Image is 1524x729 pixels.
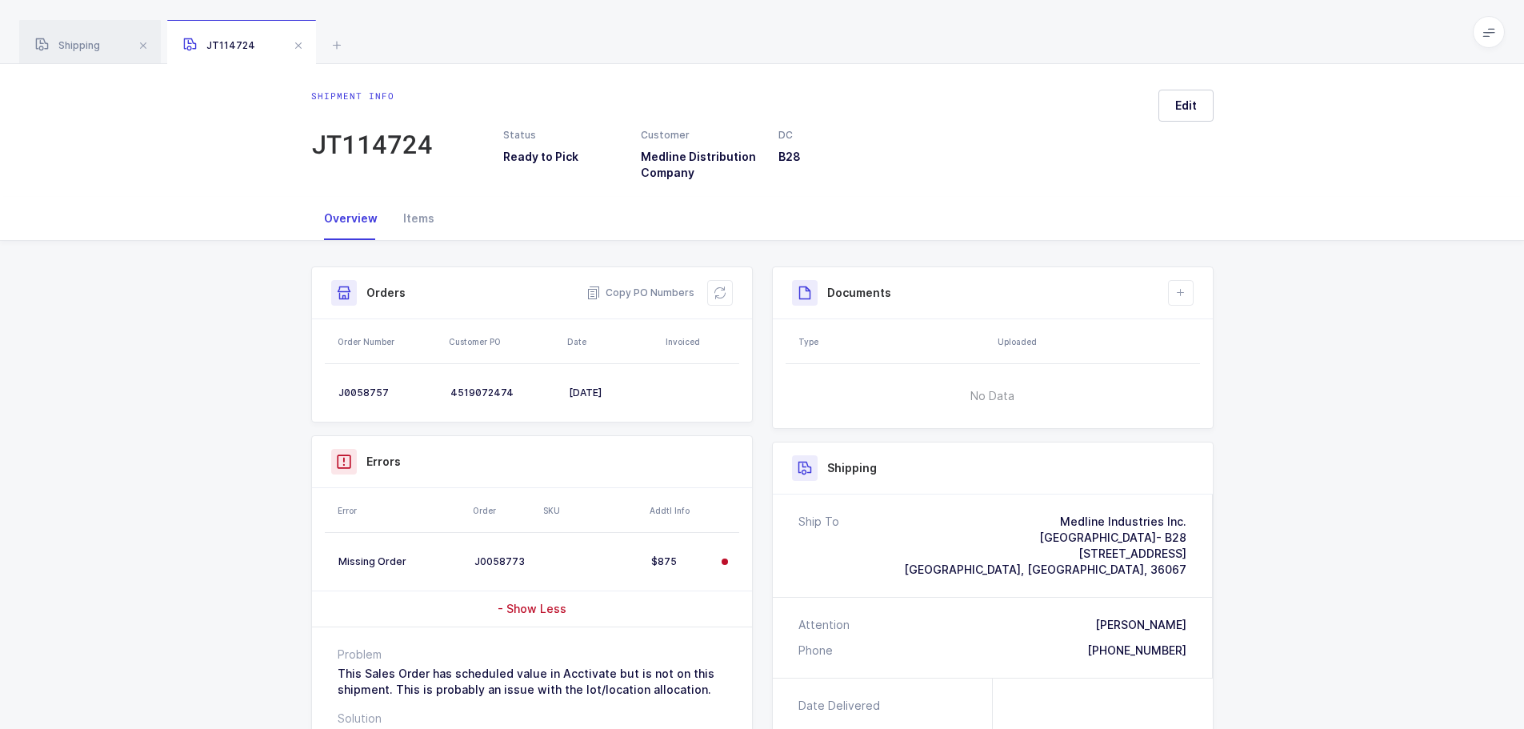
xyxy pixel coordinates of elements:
[651,555,709,568] div: $875
[641,149,759,181] h3: Medline Distribution Company
[650,504,710,517] div: Addtl Info
[904,514,1186,530] div: Medline Industries Inc.
[312,591,752,627] div: - Show Less
[827,285,891,301] h3: Documents
[474,555,532,568] div: J0058773
[473,504,534,517] div: Order
[778,149,897,165] h3: B28
[567,335,656,348] div: Date
[798,335,988,348] div: Type
[889,372,1096,420] span: No Data
[904,546,1186,562] div: [STREET_ADDRESS]
[338,504,463,517] div: Error
[449,335,558,348] div: Customer PO
[35,39,100,51] span: Shipping
[311,197,390,240] div: Overview
[1175,98,1197,114] span: Edit
[998,335,1195,348] div: Uploaded
[338,711,726,727] div: Solution
[543,504,640,517] div: SKU
[1158,90,1214,122] button: Edit
[798,617,850,633] div: Attention
[503,149,622,165] h3: Ready to Pick
[390,197,447,240] div: Items
[338,666,726,698] div: This Sales Order has scheduled value in Acctivate but is not on this shipment. This is probably a...
[338,387,438,399] div: J0058757
[1095,617,1186,633] div: [PERSON_NAME]
[904,530,1186,546] div: [GEOGRAPHIC_DATA]- B28
[338,647,726,663] div: Problem
[569,387,654,399] div: [DATE]
[338,335,439,348] div: Order Number
[798,643,833,659] div: Phone
[311,90,433,102] div: Shipment info
[338,555,462,568] div: Missing Order
[827,460,877,476] h3: Shipping
[183,39,255,51] span: JT114724
[586,285,694,301] button: Copy PO Numbers
[498,601,566,617] span: - Show Less
[366,285,406,301] h3: Orders
[904,563,1186,576] span: [GEOGRAPHIC_DATA], [GEOGRAPHIC_DATA], 36067
[450,387,556,399] div: 4519072474
[666,335,734,348] div: Invoiced
[798,514,839,578] div: Ship To
[366,454,401,470] h3: Errors
[778,128,897,142] div: DC
[1087,643,1186,659] div: [PHONE_NUMBER]
[798,698,886,714] div: Date Delivered
[503,128,622,142] div: Status
[641,128,759,142] div: Customer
